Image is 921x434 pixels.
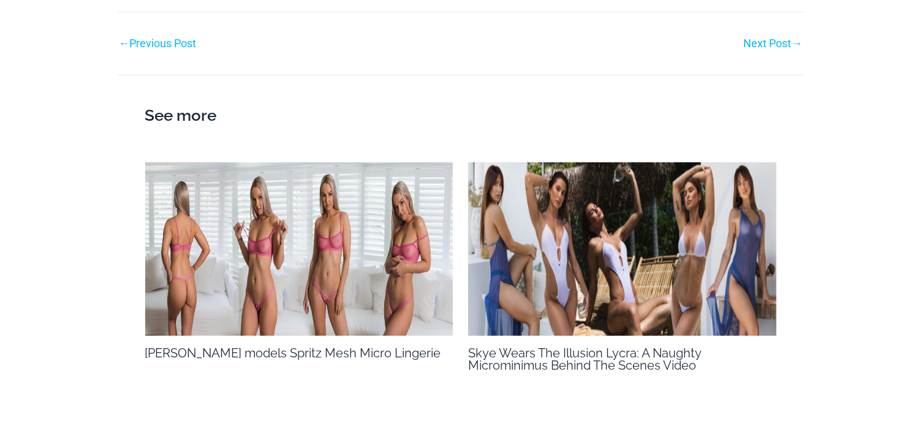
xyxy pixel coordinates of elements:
[119,38,197,49] a: ←Previous Post
[118,12,804,53] nav: Post navigation
[468,162,776,336] img: SKYE 2000 x 700 Thumbnail
[145,162,453,336] img: MM BTS Sammy 2000 x 700 Thumbnail 1
[145,103,776,129] h2: See more
[119,37,130,50] span: ←
[145,346,441,360] a: [PERSON_NAME] models Spritz Mesh Micro Lingerie
[744,38,803,49] a: Next Post→
[468,346,701,373] a: Skye Wears The Illusion Lycra: A Naughty Microminimus Behind The Scenes Video
[792,37,803,50] span: →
